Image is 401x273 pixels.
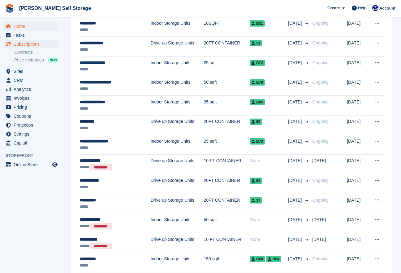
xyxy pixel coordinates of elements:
[204,213,250,233] td: 50 sqft
[288,197,303,204] span: [DATE]
[204,194,250,213] td: 20FT CONTAINER
[347,194,369,213] td: [DATE]
[327,5,340,11] span: Create
[14,76,51,85] span: CRM
[250,40,262,46] span: 51
[312,178,329,183] span: Ongoing
[204,95,250,115] td: 35 sqft
[312,21,329,26] span: Ongoing
[3,40,58,48] a: menu
[266,256,281,262] span: B64
[347,174,369,194] td: [DATE]
[3,121,58,129] a: menu
[347,115,369,135] td: [DATE]
[288,177,303,184] span: [DATE]
[151,95,204,115] td: Indoor Storage Units
[3,112,58,120] a: menu
[14,94,51,103] span: Invoices
[14,57,58,63] a: Price increases NEW
[151,194,204,213] td: Drive up Storage Units
[5,4,14,13] img: stora-icon-8386f47178a22dfd0bd8f6a31ec36ba5ce8667c1dd55bd0f319d3a0aa187defe.svg
[347,56,369,76] td: [DATE]
[312,237,326,242] span: [DATE]
[288,60,303,66] span: [DATE]
[250,157,288,164] div: None
[312,119,329,124] span: Ongoing
[204,135,250,155] td: 25 sqft
[347,135,369,155] td: [DATE]
[204,17,250,37] td: 10SQFT
[250,138,265,145] span: B73
[151,37,204,57] td: Drive up Storage Units
[204,115,250,135] td: 20FT CONTAINER
[312,99,329,104] span: Ongoing
[14,103,51,111] span: Pricing
[312,60,329,65] span: Ongoing
[250,236,288,243] div: None
[151,135,204,155] td: Indoor Storage Units
[288,40,303,46] span: [DATE]
[3,130,58,138] a: menu
[151,154,204,174] td: Drive up Storage Units
[288,157,303,164] span: [DATE]
[14,121,51,129] span: Protection
[288,99,303,105] span: [DATE]
[151,56,204,76] td: Indoor Storage Units
[288,79,303,86] span: [DATE]
[14,67,51,76] span: Sites
[358,5,367,11] span: Help
[204,154,250,174] td: 10 FT CONTAINER
[14,31,51,40] span: Tasks
[250,216,288,223] div: None
[14,130,51,138] span: Settings
[312,139,329,144] span: Ongoing
[288,20,303,27] span: [DATE]
[347,253,369,272] td: [DATE]
[250,197,262,204] span: 37
[14,22,51,31] span: Home
[372,5,378,11] img: Justin Farthing
[151,115,204,135] td: Drive up Storage Units
[347,17,369,37] td: [DATE]
[250,256,265,262] span: B60
[3,94,58,103] a: menu
[312,158,326,163] span: [DATE]
[51,161,58,168] a: Preview store
[347,95,369,115] td: [DATE]
[288,216,303,223] span: [DATE]
[151,253,204,272] td: Indoor Storage Units
[379,5,395,11] span: Account
[151,174,204,194] td: Drive up Storage Units
[288,138,303,145] span: [DATE]
[288,236,303,243] span: [DATE]
[151,233,204,253] td: Drive up Storage Units
[250,178,262,184] span: 54
[347,76,369,96] td: [DATE]
[14,112,51,120] span: Coupons
[3,22,58,31] a: menu
[250,79,265,86] span: B79
[6,153,62,159] span: Storefront
[288,256,303,262] span: [DATE]
[347,154,369,174] td: [DATE]
[3,85,58,94] a: menu
[347,233,369,253] td: [DATE]
[17,3,93,13] a: [PERSON_NAME] Self Storage
[250,60,265,66] span: B72
[14,160,51,169] span: Online Store
[14,49,58,55] a: Contracts
[14,85,51,94] span: Analytics
[151,76,204,96] td: Indoor Storage Units
[3,103,58,111] a: menu
[48,57,58,63] div: NEW
[151,213,204,233] td: Indoor Storage Units
[312,256,329,261] span: Ongoing
[204,76,250,96] td: 50 sqft
[151,17,204,37] td: Indoor Storage Units
[312,40,329,45] span: Ongoing
[312,198,329,203] span: Ongoing
[204,37,250,57] td: 20FT CONTAINER
[347,37,369,57] td: [DATE]
[204,253,250,272] td: 150 sqft
[14,57,44,63] span: Price increases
